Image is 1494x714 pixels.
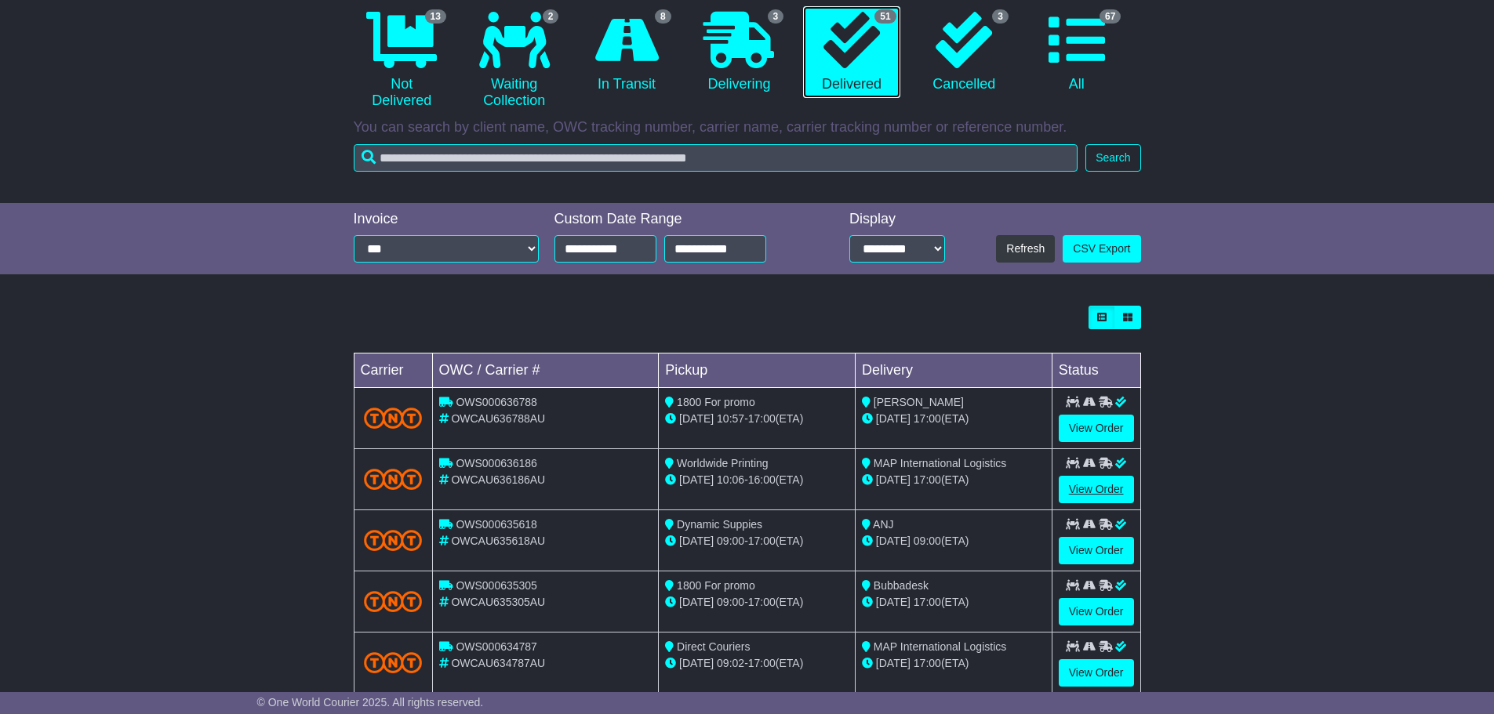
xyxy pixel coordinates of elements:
td: Status [1052,353,1140,388]
div: - (ETA) [665,533,849,549]
td: Pickup [659,353,856,388]
img: TNT_Domestic.png [364,591,423,612]
span: MAP International Logistics [874,640,1006,653]
span: [DATE] [679,596,714,608]
a: 2 Waiting Collection [466,6,562,115]
span: [DATE] [679,535,714,547]
span: 8 [655,9,671,24]
a: 13 Not Delivered [354,6,450,115]
a: View Order [1059,476,1134,503]
span: 17:00 [914,412,941,425]
span: 17:00 [914,596,941,608]
span: Direct Couriers [677,640,750,653]
span: ANJ [873,518,893,531]
img: TNT_Domestic.png [364,408,423,429]
span: 17:00 [748,535,776,547]
div: (ETA) [862,411,1045,427]
div: Invoice [354,211,539,228]
span: Dynamic Suppies [677,518,762,531]
span: 10:57 [717,412,744,425]
img: TNT_Domestic.png [364,469,423,490]
button: Search [1085,144,1140,172]
a: 3 Delivering [691,6,787,99]
span: 17:00 [914,473,941,486]
span: [DATE] [876,412,911,425]
a: CSV Export [1063,235,1140,263]
span: [DATE] [876,657,911,669]
span: 09:00 [914,535,941,547]
img: TNT_Domestic.png [364,652,423,673]
a: 8 In Transit [578,6,674,99]
td: Carrier [354,353,432,388]
span: OWS000636186 [456,457,537,469]
span: [PERSON_NAME] [874,396,964,408]
span: MAP International Logistics [874,457,1006,469]
div: - (ETA) [665,594,849,611]
div: - (ETA) [665,472,849,488]
td: OWC / Carrier # [432,353,659,388]
span: OWS000635305 [456,579,537,592]
div: (ETA) [862,655,1045,672]
span: OWCAU635305AU [451,596,545,608]
span: 51 [874,9,896,24]
span: OWS000636788 [456,396,537,408]
span: 09:00 [717,596,744,608]
span: 3 [992,9,1009,24]
span: 2 [543,9,559,24]
a: View Order [1059,415,1134,442]
span: OWS000635618 [456,518,537,531]
a: View Order [1059,598,1134,625]
div: (ETA) [862,594,1045,611]
span: 17:00 [748,596,776,608]
td: Delivery [855,353,1052,388]
button: Refresh [996,235,1055,263]
div: - (ETA) [665,411,849,427]
span: [DATE] [876,535,911,547]
span: 3 [768,9,784,24]
span: Worldwide Printing [677,457,768,469]
a: 67 All [1028,6,1125,99]
span: [DATE] [679,473,714,486]
a: View Order [1059,659,1134,687]
span: OWCAU634787AU [451,657,545,669]
span: 67 [1100,9,1121,24]
span: 09:00 [717,535,744,547]
span: 09:02 [717,657,744,669]
span: 16:00 [748,473,776,486]
span: Bubbadesk [874,579,929,592]
span: OWCAU636788AU [451,412,545,425]
span: [DATE] [679,412,714,425]
div: - (ETA) [665,655,849,672]
a: View Order [1059,537,1134,564]
span: OWS000634787 [456,640,537,653]
span: 17:00 [748,657,776,669]
div: Custom Date Range [554,211,806,228]
span: [DATE] [679,657,714,669]
span: OWCAU636186AU [451,473,545,486]
a: 3 Cancelled [916,6,1012,99]
span: [DATE] [876,596,911,608]
div: (ETA) [862,472,1045,488]
span: 13 [425,9,446,24]
span: 10:06 [717,473,744,486]
div: Display [849,211,945,228]
span: 17:00 [914,657,941,669]
span: [DATE] [876,473,911,486]
span: OWCAU635618AU [451,535,545,547]
span: 1800 For promo [677,579,755,592]
span: 17:00 [748,412,776,425]
a: 51 Delivered [803,6,900,99]
span: 1800 For promo [677,396,755,408]
div: (ETA) [862,533,1045,549]
span: © One World Courier 2025. All rights reserved. [257,696,484,709]
p: You can search by client name, OWC tracking number, carrier name, carrier tracking number or refe... [354,119,1141,136]
img: TNT_Domestic.png [364,530,423,551]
